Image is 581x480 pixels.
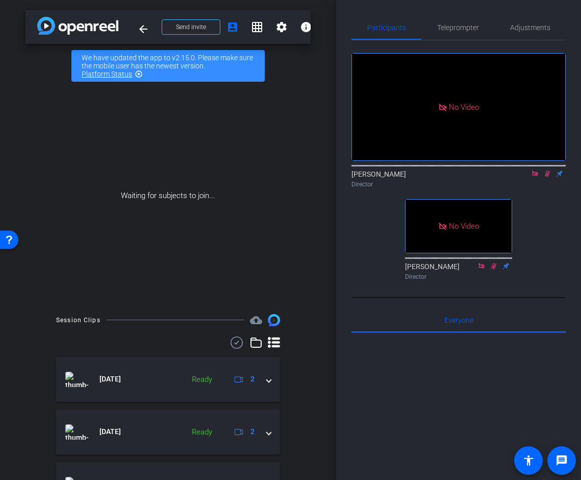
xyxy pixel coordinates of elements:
[555,454,568,467] mat-icon: message
[405,261,512,281] div: [PERSON_NAME]
[268,314,280,326] img: Session clips
[250,374,255,385] span: 2
[351,180,566,189] div: Director
[367,24,406,31] span: Participants
[56,315,100,325] div: Session Clips
[510,24,550,31] span: Adjustments
[99,426,121,437] span: [DATE]
[187,374,217,386] div: Ready
[250,314,262,326] span: Destinations for your clips
[187,426,217,438] div: Ready
[351,169,566,189] div: [PERSON_NAME]
[137,23,149,35] mat-icon: arrow_back
[65,424,88,440] img: thumb-nail
[82,70,132,78] a: Platform Status
[135,70,143,78] mat-icon: highlight_off
[437,24,479,31] span: Teleprompter
[226,21,239,33] mat-icon: account_box
[99,374,121,385] span: [DATE]
[37,17,118,35] img: app-logo
[56,410,280,454] mat-expansion-panel-header: thumb-nail[DATE]Ready2
[250,314,262,326] mat-icon: cloud_upload
[449,222,479,231] span: No Video
[449,102,479,111] span: No Video
[71,50,265,82] div: We have updated the app to v2.15.0. Please make sure the mobile user has the newest version.
[56,357,280,402] mat-expansion-panel-header: thumb-nail[DATE]Ready2
[162,19,220,35] button: Send invite
[300,21,312,33] mat-icon: info
[405,272,512,281] div: Director
[275,21,288,33] mat-icon: settings
[444,317,473,324] span: Everyone
[251,21,263,33] mat-icon: grid_on
[26,88,311,304] div: Waiting for subjects to join...
[65,372,88,387] img: thumb-nail
[250,426,255,437] span: 2
[176,23,206,31] span: Send invite
[522,454,535,467] mat-icon: accessibility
